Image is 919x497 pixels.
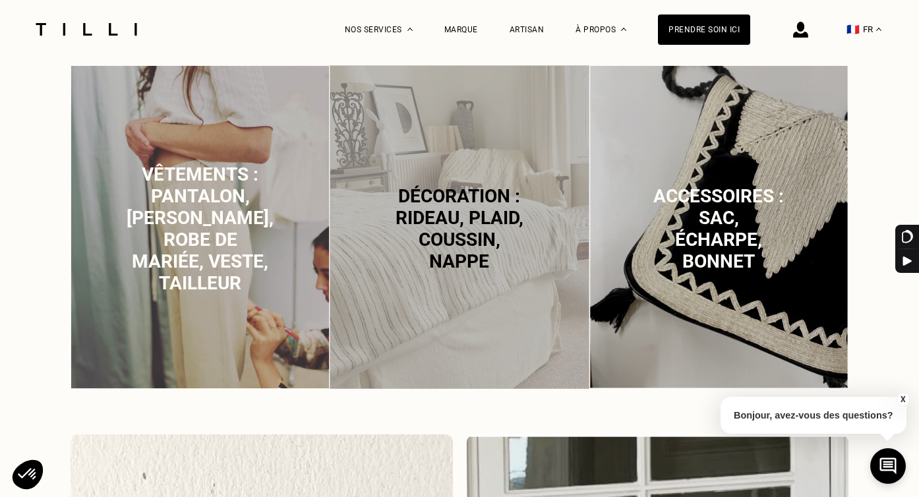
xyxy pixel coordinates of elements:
img: menu déroulant [876,28,881,31]
a: Marque [444,25,478,34]
img: Logo du service de couturière Tilli [31,23,142,36]
span: Décoration : rideau, plaid, coussin, nappe [396,185,523,272]
span: Vêtements : pantalon, [PERSON_NAME], robe de mariée, veste, tailleur [127,163,274,294]
span: 🇫🇷 [846,23,860,36]
span: Accessoires : sac, écharpe, bonnet [653,185,784,272]
button: X [896,392,909,407]
img: Menu déroulant [407,28,413,31]
a: Artisan [510,25,545,34]
img: Menu déroulant à propos [621,28,626,31]
a: Prendre soin ici [658,15,750,45]
img: icône connexion [793,22,808,38]
img: Accessoires : sac, écharpe, bonnet [589,65,848,389]
p: Bonjour, avez-vous des questions? [721,397,906,434]
img: Vêtements : pantalon, jean, robe de mariée, veste, tailleur [71,65,330,389]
